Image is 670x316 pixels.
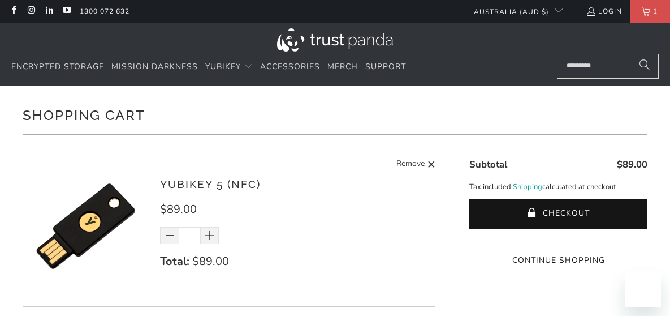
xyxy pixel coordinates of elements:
a: Support [365,54,406,80]
span: Support [365,61,406,72]
a: Shipping [513,181,542,193]
strong: Total: [160,254,189,269]
a: 1300 072 632 [80,5,129,18]
span: Encrypted Storage [11,61,104,72]
nav: Translation missing: en.navigation.header.main_nav [11,54,406,80]
iframe: Button to launch messaging window [625,271,661,307]
span: $89.00 [617,158,647,171]
a: Trust Panda Australia on YouTube [62,7,71,16]
img: Trust Panda Australia [277,28,393,52]
img: YubiKey 5 (NFC) [23,163,149,289]
a: Merch [327,54,358,80]
input: Search... [557,54,659,79]
button: Search [630,54,659,79]
button: Checkout [469,199,647,229]
span: $89.00 [160,202,197,217]
span: Remove [396,157,425,172]
a: Continue Shopping [469,254,647,267]
span: Merch [327,61,358,72]
span: YubiKey [205,61,241,72]
span: $89.00 [192,254,229,269]
a: Login [586,5,622,18]
a: Mission Darkness [111,54,198,80]
a: Trust Panda Australia on Facebook [8,7,18,16]
span: Accessories [260,61,320,72]
p: Tax included. calculated at checkout. [469,181,647,193]
summary: YubiKey [205,54,253,80]
a: YubiKey 5 (NFC) [160,178,261,190]
a: Encrypted Storage [11,54,104,80]
a: Accessories [260,54,320,80]
span: Subtotal [469,158,507,171]
a: Trust Panda Australia on LinkedIn [44,7,54,16]
a: Trust Panda Australia on Instagram [26,7,36,16]
a: Remove [396,157,436,172]
h1: Shopping Cart [23,103,648,126]
span: Mission Darkness [111,61,198,72]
